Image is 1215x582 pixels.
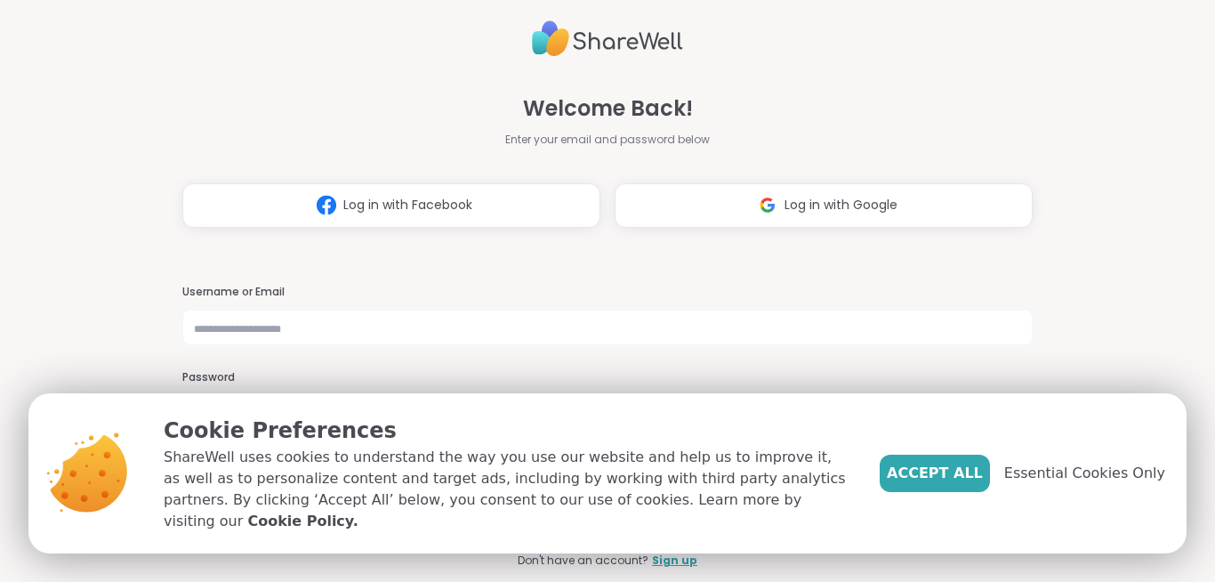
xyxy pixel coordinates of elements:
a: Sign up [652,553,697,569]
span: Log in with Facebook [343,196,472,214]
img: ShareWell Logomark [751,189,785,222]
p: ShareWell uses cookies to understand the way you use our website and help us to improve it, as we... [164,447,851,532]
button: Log in with Google [615,183,1033,228]
a: Cookie Policy. [247,511,358,532]
img: ShareWell Logo [532,13,683,64]
h3: Password [182,370,1033,385]
h3: Username or Email [182,285,1033,300]
button: Accept All [880,455,990,492]
span: Enter your email and password below [505,132,710,148]
img: ShareWell Logomark [310,189,343,222]
span: Don't have an account? [518,553,648,569]
span: Welcome Back! [523,93,693,125]
span: Log in with Google [785,196,897,214]
span: Essential Cookies Only [1004,463,1165,484]
p: Cookie Preferences [164,415,851,447]
button: Log in with Facebook [182,183,600,228]
span: Accept All [887,463,983,484]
